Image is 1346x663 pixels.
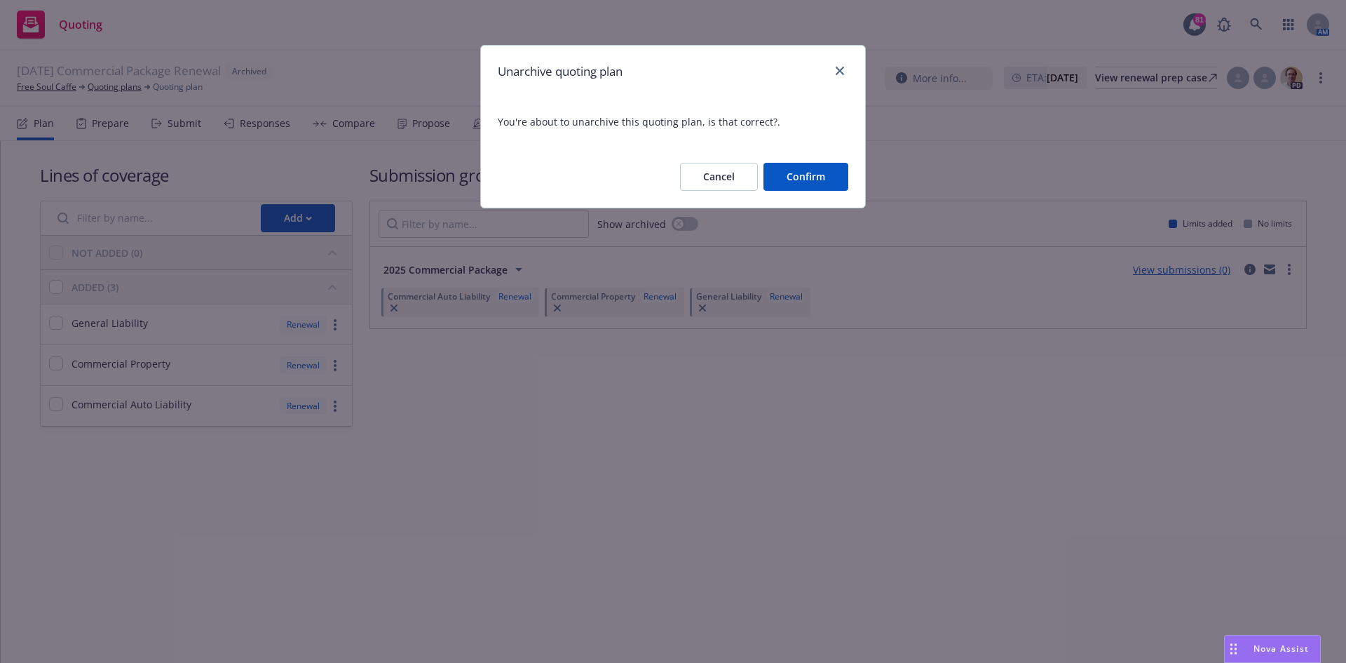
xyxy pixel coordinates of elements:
[763,163,848,191] button: Confirm
[1253,643,1309,655] span: Nova Assist
[831,62,848,79] a: close
[1224,635,1321,663] button: Nova Assist
[498,62,623,81] h1: Unarchive quoting plan
[481,98,865,146] span: You're about to unarchive this quoting plan, is that correct?.
[680,163,758,191] button: Cancel
[1225,636,1242,662] div: Drag to move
